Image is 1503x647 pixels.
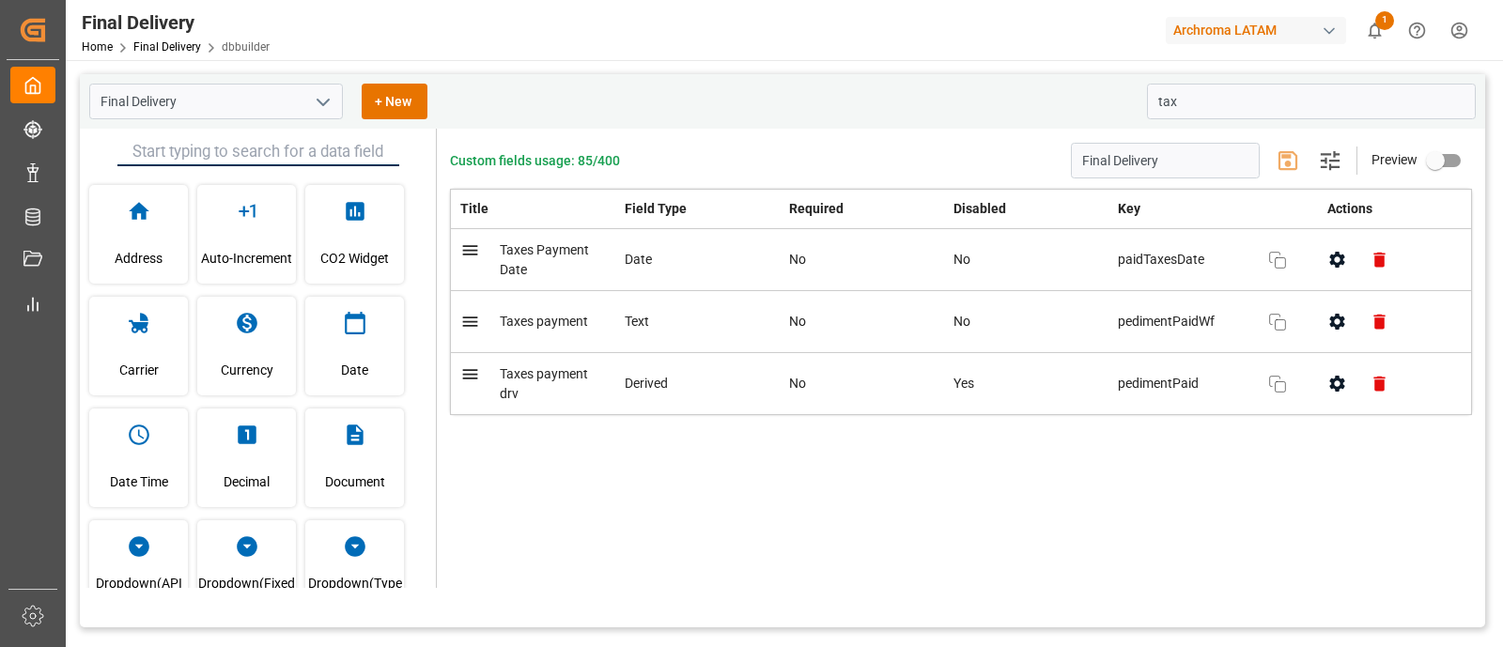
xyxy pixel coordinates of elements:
[224,456,270,507] span: Decimal
[625,312,770,331] div: Text
[133,40,201,54] a: Final Delivery
[780,291,944,353] td: No
[780,353,944,415] td: No
[341,345,368,395] span: Date
[115,233,163,284] span: Address
[201,233,292,284] span: Auto-Increment
[1118,250,1249,270] span: paidTaxesDate
[1071,143,1260,178] input: Enter schema title
[451,190,615,229] th: Title
[89,568,188,619] span: Dropdown(API for options)
[197,568,296,619] span: Dropdown(Fixed options)
[82,40,113,54] a: Home
[500,366,588,401] span: Taxes payment drv
[944,353,1108,415] td: Yes
[1147,84,1476,119] input: Search for key/title
[89,84,343,119] input: Type to search/select
[119,345,159,395] span: Carrier
[110,456,168,507] span: Date Time
[944,190,1108,229] th: Disabled
[944,229,1108,291] td: No
[625,250,770,270] div: Date
[500,314,588,329] span: Taxes payment
[1307,190,1471,229] th: Actions
[780,190,944,229] th: Required
[305,568,404,619] span: Dropdown(Type for options)
[451,229,1472,291] tr: Taxes Payment DateDateNoNopaidTaxesDate
[308,87,336,116] button: open menu
[1371,152,1418,167] span: Preview
[1354,9,1396,52] button: show 1 new notifications
[221,345,273,395] span: Currency
[325,456,385,507] span: Document
[1375,11,1394,30] span: 1
[362,84,427,119] button: + New
[450,151,620,171] span: Custom fields usage: 85/400
[1166,17,1346,44] div: Archroma LATAM
[451,291,1472,353] tr: Taxes paymentTextNoNopedimentPaidWf
[117,138,399,166] input: Start typing to search for a data field
[1118,374,1249,393] span: pedimentPaid
[451,353,1472,415] tr: Taxes payment drvDerivedNoYespedimentPaid
[625,374,770,393] div: Derived
[615,190,780,229] th: Field Type
[780,229,944,291] td: No
[320,233,389,284] span: CO2 Widget
[944,291,1108,353] td: No
[1396,9,1438,52] button: Help Center
[500,242,589,277] span: Taxes Payment Date
[1108,190,1307,228] th: Key
[82,8,270,37] div: Final Delivery
[1166,12,1354,48] button: Archroma LATAM
[1118,312,1249,331] span: pedimentPaidWf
